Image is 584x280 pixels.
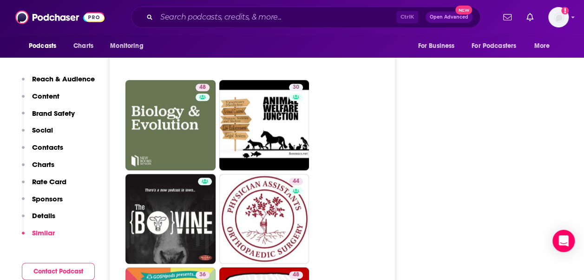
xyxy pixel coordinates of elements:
span: 30 [293,83,299,92]
span: 36 [199,270,206,280]
span: Monitoring [110,40,143,53]
p: Charts [32,160,54,169]
p: Brand Safety [32,109,75,118]
button: open menu [528,37,562,55]
span: Open Advanced [430,15,468,20]
span: 48 [199,83,206,92]
button: Show profile menu [548,7,569,27]
span: Charts [73,40,93,53]
span: Logged in as caseya [548,7,569,27]
button: Open AdvancedNew [426,12,472,23]
div: Open Intercom Messenger [552,230,575,252]
button: open menu [22,37,68,55]
a: Charts [67,37,99,55]
button: Contacts [22,143,63,160]
a: Show notifications dropdown [499,9,515,25]
button: open menu [411,37,466,55]
span: Ctrl K [396,11,418,23]
img: User Profile [548,7,569,27]
p: Sponsors [32,194,63,203]
span: New [455,6,472,14]
span: Podcasts [29,40,56,53]
button: open menu [466,37,530,55]
span: For Business [418,40,454,53]
p: Social [32,126,53,134]
button: Brand Safety [22,109,75,126]
a: Show notifications dropdown [523,9,537,25]
a: 30 [289,84,303,91]
span: 44 [293,177,299,186]
button: Similar [22,228,55,246]
a: 48 [289,271,303,279]
span: More [534,40,550,53]
button: Social [22,126,53,143]
p: Details [32,211,55,220]
div: Search podcasts, credits, & more... [131,7,480,28]
button: Contact Podcast [22,263,95,280]
a: 44 [219,174,309,264]
p: Rate Card [32,177,66,186]
button: Content [22,92,59,109]
p: Similar [32,228,55,237]
button: Details [22,211,55,228]
span: For Podcasters [472,40,516,53]
button: open menu [104,37,155,55]
button: Sponsors [22,194,63,212]
button: Reach & Audience [22,74,95,92]
button: Rate Card [22,177,66,194]
p: Content [32,92,59,100]
a: 36 [196,271,210,279]
a: 30 [219,80,309,170]
input: Search podcasts, credits, & more... [157,10,396,25]
button: Charts [22,160,54,177]
a: 48 [125,80,216,170]
img: Podchaser - Follow, Share and Rate Podcasts [15,8,105,26]
svg: Add a profile image [561,7,569,14]
p: Contacts [32,143,63,152]
p: Reach & Audience [32,74,95,83]
a: 44 [289,178,303,185]
span: 48 [293,270,299,280]
a: 48 [196,84,210,91]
